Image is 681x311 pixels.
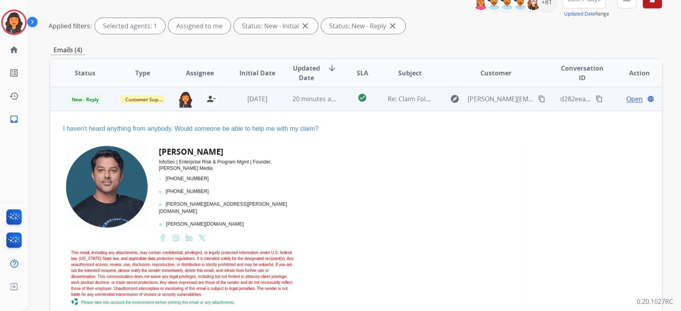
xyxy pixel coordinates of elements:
[292,63,321,83] span: Updated Date
[388,94,446,103] span: Re: Claim Follow Up
[9,68,19,78] mat-icon: list_alt
[9,114,19,124] mat-icon: inbox
[67,95,103,104] span: New - Reply
[480,68,511,78] span: Customer
[71,250,294,297] p: This email, including any attachments, may contain confidential, privileged, or legally protected...
[135,68,150,78] span: Type
[159,191,166,193] img: +1 646.655.0929
[300,21,310,31] mat-icon: close
[3,11,25,33] img: avatar
[159,220,300,228] a: [PERSON_NAME][DOMAIN_NAME]
[178,91,193,108] img: agent-avatar
[234,18,318,34] div: Status: New - Initial
[564,11,595,17] button: Updated Date
[247,94,267,103] span: [DATE]
[604,59,662,87] th: Action
[356,68,368,78] span: SLA
[450,94,460,104] mat-icon: explore
[159,201,300,215] a: [PERSON_NAME][EMAIL_ADDRESS][PERSON_NAME][DOMAIN_NAME]
[186,68,214,78] span: Assignee
[637,297,673,306] p: 0.20.1027RC
[626,94,643,104] span: Open
[159,203,166,206] img: sal@salman.nyc
[468,94,534,104] span: [PERSON_NAME][EMAIL_ADDRESS][PERSON_NAME][DOMAIN_NAME]
[560,63,604,83] span: Conversation ID
[159,234,166,242] img: Facebook
[596,95,603,102] mat-icon: content_copy
[81,299,294,305] p: Please take into account the environment before printing this email or any attachments.
[647,95,654,102] mat-icon: language
[564,10,609,17] span: Range
[398,68,422,78] span: Subject
[159,146,223,157] strong: [PERSON_NAME]
[357,93,367,102] mat-icon: check_circle
[63,124,534,134] div: I haven't heard anything from anybody. Would someone be able to help me with my claim?
[95,18,165,34] div: Selected agents: 1
[321,18,405,34] div: Status: New - Reply
[159,175,300,182] a: [PHONE_NUMBER]
[65,145,149,229] img: Syed Salman
[75,68,95,78] span: Status
[159,223,166,226] img: salman.nyc
[9,91,19,101] mat-icon: history
[198,234,206,242] img: X
[239,68,275,78] span: Initial Date
[185,234,193,242] img: LinkedIn
[159,159,272,171] span: InfoSec | Enterprise Risk & Program Mgmt | Founder, [PERSON_NAME] Media
[49,21,92,31] p: Applied filters:
[9,45,19,55] mat-icon: home
[50,45,85,55] p: Emails (4)
[172,234,180,242] img: Instagram
[538,95,545,102] mat-icon: content_copy
[292,94,339,103] span: 20 minutes ago
[560,94,677,103] span: d282eea2-4052-4ebb-9a79-ff481fd47fbf
[327,63,337,73] mat-icon: arrow_downward
[206,94,216,104] mat-icon: person_remove
[168,18,231,34] div: Assigned to me
[120,95,172,104] span: Customer Support
[159,188,300,195] a: [PHONE_NUMBER]
[159,178,166,181] img: +1 (929) 276-1985
[388,21,397,31] mat-icon: close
